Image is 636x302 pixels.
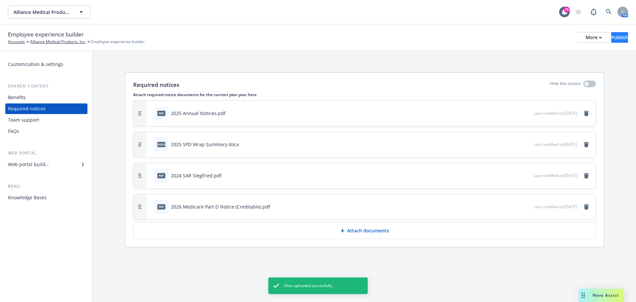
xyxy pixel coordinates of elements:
[587,5,600,19] a: Report a Bug
[5,92,87,103] a: Benefits
[8,92,26,103] div: Benefits
[8,39,25,45] a: Accounts
[5,192,87,203] a: Knowledge Bases
[525,141,531,148] button: preview file
[5,150,87,156] div: Web portal
[582,203,590,211] a: remove
[525,110,531,117] button: preview file
[30,39,86,45] a: Alliance Medical Products, Inc.
[611,32,628,42] div: Publish
[157,111,165,116] span: pdf
[578,32,610,43] button: More
[284,283,335,289] span: Files uploaded succesfully...
[347,227,389,234] p: Attach documents
[171,110,226,117] div: 2025 Annual Notices.pdf
[14,9,71,16] span: Alliance Medical Products, Inc.
[514,203,520,210] button: download file
[534,142,577,147] span: Last modified on [DATE]
[8,115,39,125] div: Team support
[8,59,63,70] div: Customization & settings
[602,5,615,19] a: Search
[171,203,270,210] div: 2026 Medicare Part D Notice (Creditable).pdf
[525,172,531,179] button: preview file
[8,159,49,170] div: Web portal builder
[8,126,19,137] div: FAQs
[91,39,145,45] span: Employee experience builder
[133,92,596,97] p: Attach required notice documents for the current plan year here
[157,173,165,178] span: pdf
[534,204,577,210] span: Last modified on [DATE]
[5,115,87,125] a: Team support
[157,204,165,209] span: pdf
[582,172,590,180] a: remove
[5,159,87,170] a: Web portal builder
[8,5,91,19] button: Alliance Medical Products, Inc.
[5,83,87,90] div: Shared content
[133,81,179,89] p: Required notices
[534,173,577,178] span: Last modified on [DATE]
[514,141,520,148] button: download file
[525,203,531,210] button: preview file
[579,289,624,302] button: Nova Assist
[582,109,590,117] a: remove
[579,289,587,302] div: Drag to move
[5,103,87,114] a: Required notices
[133,222,596,239] button: Attach documents
[8,192,47,203] div: Knowledge Bases
[564,7,570,13] div: 75
[514,110,520,117] button: download file
[586,32,602,42] div: More
[8,30,84,39] span: Employee experience builder
[5,59,87,70] a: Customization & settings
[611,32,628,43] button: Publish
[593,292,619,298] span: Nova Assist
[514,172,520,179] button: download file
[582,141,590,149] a: remove
[550,81,581,89] p: Hide this section
[534,110,577,116] span: Last modified on [DATE]
[572,5,585,19] a: Start snowing
[5,183,87,190] div: Benji
[171,172,222,179] div: 2024 SAR Siegfried.pdf
[5,126,87,137] a: FAQs
[8,103,46,114] div: Required notices
[157,142,165,147] span: docx
[171,141,239,148] div: 2025 SPD Wrap Summary.docx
